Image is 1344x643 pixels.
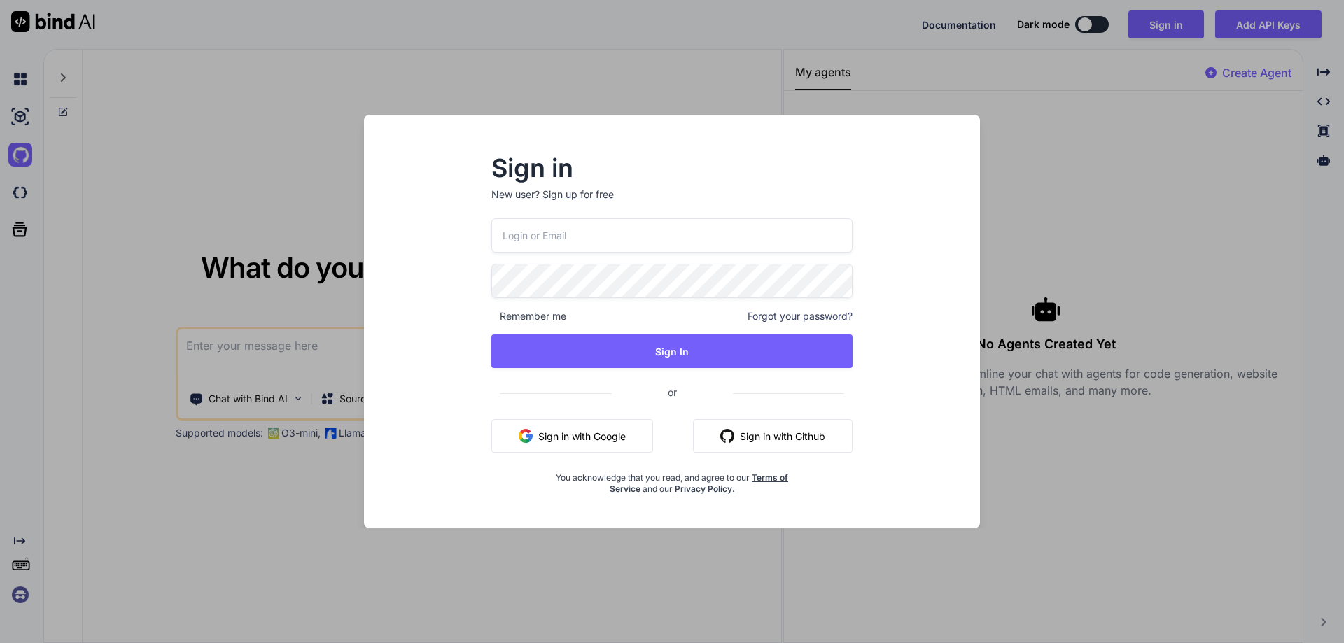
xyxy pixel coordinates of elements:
[748,309,853,323] span: Forgot your password?
[675,483,735,494] a: Privacy Policy.
[693,419,853,453] button: Sign in with Github
[552,464,792,495] div: You acknowledge that you read, and agree to our and our
[720,429,734,443] img: github
[491,157,853,179] h2: Sign in
[491,309,566,323] span: Remember me
[491,334,853,368] button: Sign In
[491,188,853,218] p: New user?
[491,419,653,453] button: Sign in with Google
[610,472,789,494] a: Terms of Service
[491,218,853,253] input: Login or Email
[542,188,614,202] div: Sign up for free
[612,375,733,409] span: or
[519,429,533,443] img: google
